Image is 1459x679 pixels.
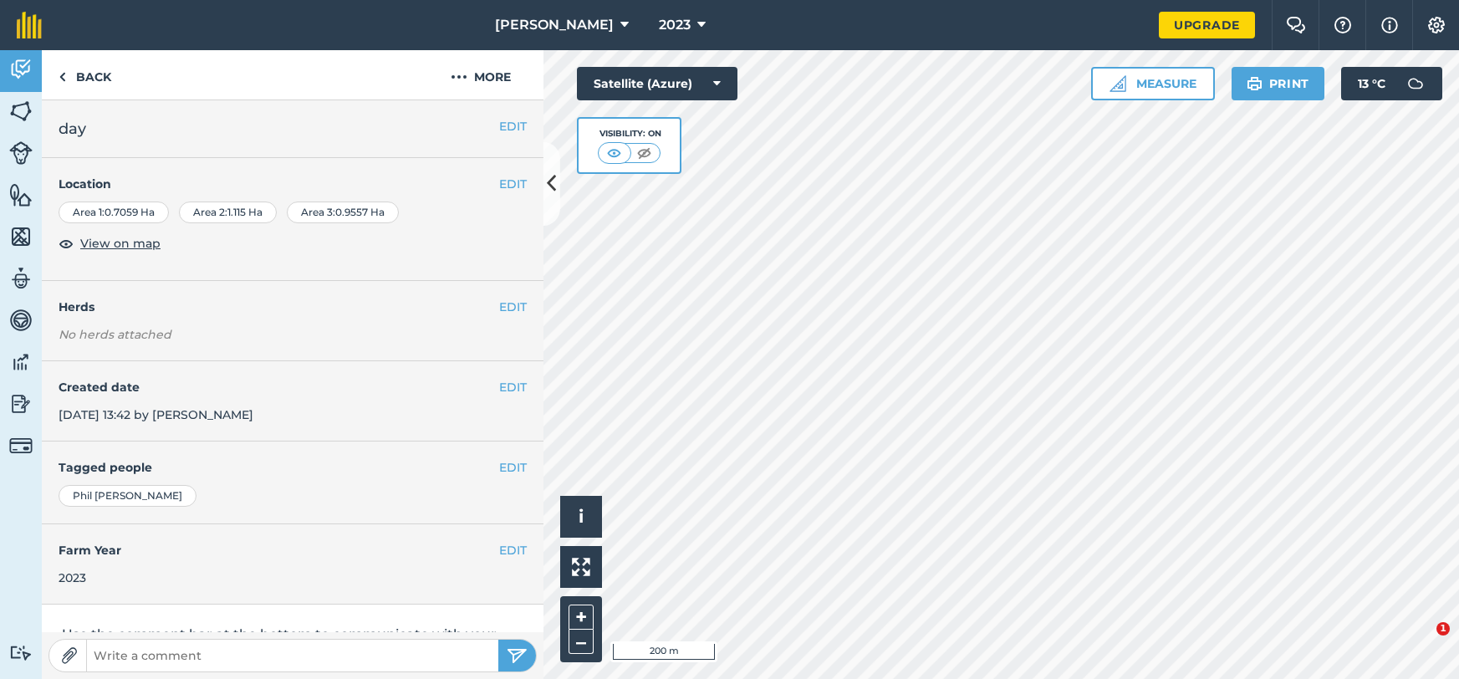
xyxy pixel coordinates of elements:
img: svg+xml;base64,PD94bWwgdmVyc2lvbj0iMS4wIiBlbmNvZGluZz0idXRmLTgiPz4KPCEtLSBHZW5lcmF0b3I6IEFkb2JlIE... [9,266,33,291]
img: svg+xml;base64,PD94bWwgdmVyc2lvbj0iMS4wIiBlbmNvZGluZz0idXRmLTgiPz4KPCEtLSBHZW5lcmF0b3I6IEFkb2JlIE... [9,308,33,333]
img: svg+xml;base64,PHN2ZyB4bWxucz0iaHR0cDovL3d3dy53My5vcmcvMjAwMC9zdmciIHdpZHRoPSIxOSIgaGVpZ2h0PSIyNC... [1247,74,1263,94]
div: Area 3 : 0.9557 Ha [287,202,399,223]
h4: Herds [59,298,543,316]
img: svg+xml;base64,PHN2ZyB4bWxucz0iaHR0cDovL3d3dy53My5vcmcvMjAwMC9zdmciIHdpZHRoPSI1NiIgaGVpZ2h0PSI2MC... [9,182,33,207]
button: EDIT [499,541,527,559]
button: + [569,605,594,630]
img: svg+xml;base64,PHN2ZyB4bWxucz0iaHR0cDovL3d3dy53My5vcmcvMjAwMC9zdmciIHdpZHRoPSIyNSIgaGVpZ2h0PSIyNC... [507,646,528,666]
button: EDIT [499,378,527,396]
img: svg+xml;base64,PD94bWwgdmVyc2lvbj0iMS4wIiBlbmNvZGluZz0idXRmLTgiPz4KPCEtLSBHZW5lcmF0b3I6IEFkb2JlIE... [9,645,33,661]
h2: day [59,117,527,140]
button: Satellite (Azure) [577,67,737,100]
img: svg+xml;base64,PD94bWwgdmVyc2lvbj0iMS4wIiBlbmNvZGluZz0idXRmLTgiPz4KPCEtLSBHZW5lcmF0b3I6IEFkb2JlIE... [9,57,33,82]
img: Paperclip icon [61,647,78,664]
h4: Farm Year [59,541,527,559]
button: 13 °C [1341,67,1442,100]
img: A question mark icon [1333,17,1353,33]
input: Write a comment [87,644,498,667]
span: i [579,506,584,527]
button: – [569,630,594,654]
a: Upgrade [1159,12,1255,38]
p: Use the comment bar at the bottom to communicate with your team or attach photos. [62,625,523,665]
a: Back [42,50,128,100]
span: 2023 [659,15,691,35]
img: svg+xml;base64,PD94bWwgdmVyc2lvbj0iMS4wIiBlbmNvZGluZz0idXRmLTgiPz4KPCEtLSBHZW5lcmF0b3I6IEFkb2JlIE... [9,391,33,416]
img: svg+xml;base64,PHN2ZyB4bWxucz0iaHR0cDovL3d3dy53My5vcmcvMjAwMC9zdmciIHdpZHRoPSIxNyIgaGVpZ2h0PSIxNy... [1381,15,1398,35]
img: svg+xml;base64,PHN2ZyB4bWxucz0iaHR0cDovL3d3dy53My5vcmcvMjAwMC9zdmciIHdpZHRoPSI1MCIgaGVpZ2h0PSI0MC... [634,145,655,161]
span: View on map [80,234,161,253]
img: svg+xml;base64,PHN2ZyB4bWxucz0iaHR0cDovL3d3dy53My5vcmcvMjAwMC9zdmciIHdpZHRoPSI1NiIgaGVpZ2h0PSI2MC... [9,99,33,124]
div: Phil [PERSON_NAME] [59,485,196,507]
div: Area 1 : 0.7059 Ha [59,202,169,223]
img: svg+xml;base64,PHN2ZyB4bWxucz0iaHR0cDovL3d3dy53My5vcmcvMjAwMC9zdmciIHdpZHRoPSI1NiIgaGVpZ2h0PSI2MC... [9,224,33,249]
div: Area 2 : 1.115 Ha [179,202,277,223]
img: svg+xml;base64,PHN2ZyB4bWxucz0iaHR0cDovL3d3dy53My5vcmcvMjAwMC9zdmciIHdpZHRoPSIxOCIgaGVpZ2h0PSIyNC... [59,233,74,253]
button: EDIT [499,117,527,135]
h4: Tagged people [59,458,527,477]
span: [PERSON_NAME] [495,15,614,35]
img: svg+xml;base64,PD94bWwgdmVyc2lvbj0iMS4wIiBlbmNvZGluZz0idXRmLTgiPz4KPCEtLSBHZW5lcmF0b3I6IEFkb2JlIE... [1399,67,1432,100]
img: Ruler icon [1110,75,1126,92]
img: svg+xml;base64,PD94bWwgdmVyc2lvbj0iMS4wIiBlbmNvZGluZz0idXRmLTgiPz4KPCEtLSBHZW5lcmF0b3I6IEFkb2JlIE... [9,434,33,457]
em: No herds attached [59,325,543,344]
button: i [560,496,602,538]
img: svg+xml;base64,PD94bWwgdmVyc2lvbj0iMS4wIiBlbmNvZGluZz0idXRmLTgiPz4KPCEtLSBHZW5lcmF0b3I6IEFkb2JlIE... [9,141,33,165]
img: A cog icon [1426,17,1446,33]
div: 2023 [59,569,527,587]
h4: Created date [59,378,527,396]
img: svg+xml;base64,PHN2ZyB4bWxucz0iaHR0cDovL3d3dy53My5vcmcvMjAwMC9zdmciIHdpZHRoPSI1MCIgaGVpZ2h0PSI0MC... [604,145,625,161]
img: svg+xml;base64,PD94bWwgdmVyc2lvbj0iMS4wIiBlbmNvZGluZz0idXRmLTgiPz4KPCEtLSBHZW5lcmF0b3I6IEFkb2JlIE... [9,350,33,375]
button: Measure [1091,67,1215,100]
div: Visibility: On [598,127,661,140]
img: Two speech bubbles overlapping with the left bubble in the forefront [1286,17,1306,33]
img: Four arrows, one pointing top left, one top right, one bottom right and the last bottom left [572,558,590,576]
button: View on map [59,233,161,253]
div: [DATE] 13:42 by [PERSON_NAME] [42,361,543,442]
img: fieldmargin Logo [17,12,42,38]
button: EDIT [499,458,527,477]
button: EDIT [499,298,527,316]
button: Print [1232,67,1325,100]
button: EDIT [499,175,527,193]
span: 1 [1436,622,1450,636]
iframe: Intercom live chat [1402,622,1442,662]
h4: Location [59,175,527,193]
img: svg+xml;base64,PHN2ZyB4bWxucz0iaHR0cDovL3d3dy53My5vcmcvMjAwMC9zdmciIHdpZHRoPSI5IiBoZWlnaHQ9IjI0Ii... [59,67,66,87]
img: svg+xml;base64,PHN2ZyB4bWxucz0iaHR0cDovL3d3dy53My5vcmcvMjAwMC9zdmciIHdpZHRoPSIyMCIgaGVpZ2h0PSIyNC... [451,67,467,87]
button: More [418,50,543,100]
span: 13 ° C [1358,67,1385,100]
